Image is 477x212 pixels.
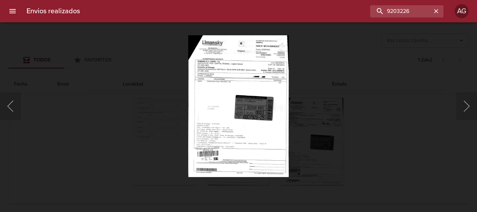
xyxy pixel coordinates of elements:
div: Abrir información de usuario [455,4,469,18]
img: Image [188,35,288,177]
input: buscar [370,5,432,17]
button: menu [4,3,21,20]
button: Siguiente [456,92,477,120]
h6: Envios realizados [27,6,80,17]
div: AG [455,4,469,18]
